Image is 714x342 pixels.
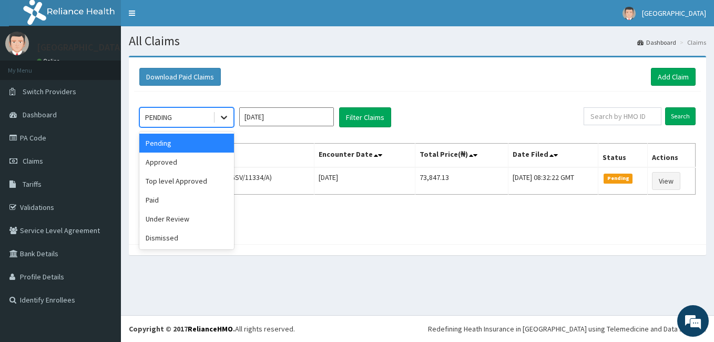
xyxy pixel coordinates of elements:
div: Approved [139,153,234,172]
div: Paid [139,190,234,209]
td: [DATE] [314,167,415,195]
a: Dashboard [637,38,676,47]
strong: Copyright © 2017 . [129,324,235,334]
a: Add Claim [651,68,696,86]
div: Pending [139,134,234,153]
input: Search [665,107,696,125]
th: Date Filed [508,144,598,168]
input: Search by HMO ID [584,107,661,125]
img: User Image [5,32,29,55]
td: [DATE] 08:32:22 GMT [508,167,598,195]
th: Encounter Date [314,144,415,168]
td: 73,847.13 [415,167,508,195]
div: Under Review [139,209,234,228]
span: We're online! [61,104,145,210]
div: PENDING [145,112,172,123]
span: Pending [604,174,633,183]
th: Total Price(₦) [415,144,508,168]
th: Actions [648,144,696,168]
div: Dismissed [139,228,234,247]
span: Dashboard [23,110,57,119]
img: User Image [623,7,636,20]
span: Switch Providers [23,87,76,96]
a: RelianceHMO [188,324,233,334]
footer: All rights reserved. [121,315,714,342]
div: Top level Approved [139,172,234,190]
h1: All Claims [129,34,706,48]
textarea: Type your message and hit 'Enter' [5,229,200,266]
button: Download Paid Claims [139,68,221,86]
span: Claims [23,156,43,166]
div: Chat with us now [55,59,177,73]
button: Filter Claims [339,107,391,127]
span: [GEOGRAPHIC_DATA] [642,8,706,18]
span: Tariffs [23,179,42,189]
input: Select Month and Year [239,107,334,126]
div: Redefining Heath Insurance in [GEOGRAPHIC_DATA] using Telemedicine and Data Science! [428,324,706,334]
li: Claims [677,38,706,47]
img: d_794563401_company_1708531726252_794563401 [19,53,43,79]
th: Status [598,144,648,168]
p: [GEOGRAPHIC_DATA] [37,43,124,52]
a: View [652,172,680,190]
a: Online [37,57,62,65]
div: Minimize live chat window [172,5,198,31]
